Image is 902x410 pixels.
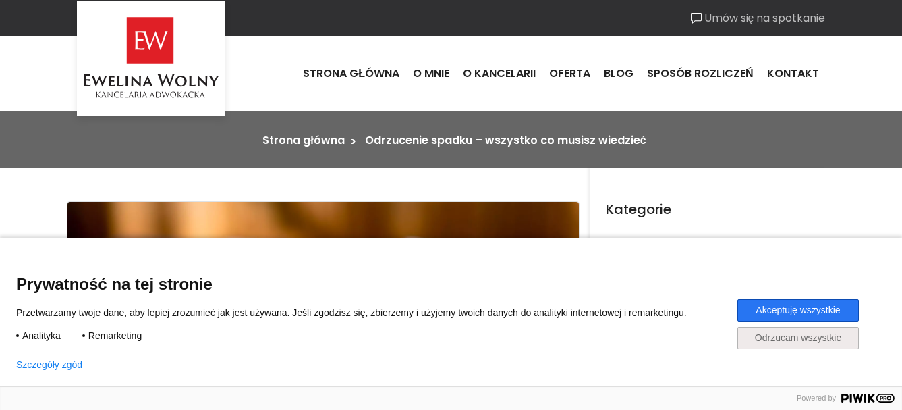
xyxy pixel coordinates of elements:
a: O kancelarii [456,55,542,92]
a: Sposób rozliczeń [640,55,760,92]
p: Przetwarzamy twoje dane, aby lepiej zrozumieć jak jest używana. Jeśli zgodzisz się, zbierzemy i u... [16,307,707,319]
button: Szczegóły zgód [16,359,82,370]
a: Blog [597,55,640,92]
a: Strona główna [262,132,344,148]
a: Strona główna [296,55,406,92]
span: Prywatność na tej stronie [16,274,886,294]
a: Oferta [542,55,597,92]
a: O mnie [406,55,456,92]
span: Analityka [22,330,61,342]
h4: Kategorie [606,201,810,217]
li: Odrzucenie spadku – wszystko co musisz wiedzieć [365,132,646,149]
a: Prawo cywilne [606,228,810,258]
a: Umów się na spotkanie [691,10,826,26]
button: Odrzucam wszystkie [737,327,859,349]
span: Powered by [791,394,841,403]
span: Remarketing [88,330,142,342]
a: Kontakt [760,55,826,92]
button: Akceptuję wszystkie [737,299,859,322]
